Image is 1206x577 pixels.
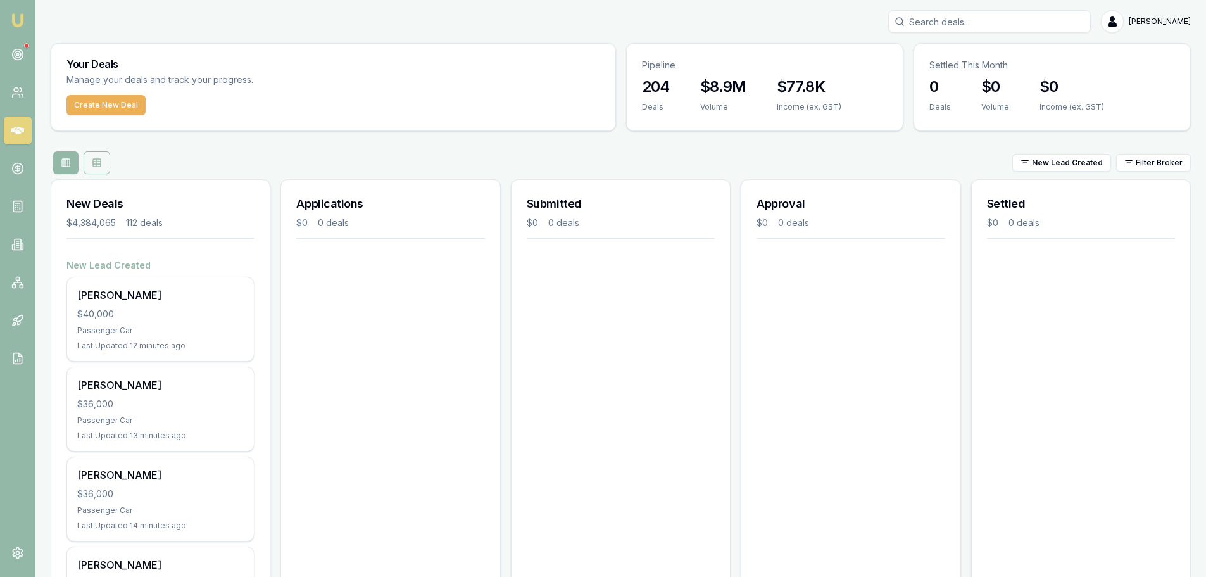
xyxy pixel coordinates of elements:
div: Last Updated: 12 minutes ago [77,341,244,351]
h3: $8.9M [700,77,746,97]
div: $36,000 [77,398,244,410]
h3: 204 [642,77,670,97]
div: [PERSON_NAME] [77,557,244,573]
h3: 0 [929,77,951,97]
h3: Your Deals [66,59,600,69]
div: $0 [296,217,308,229]
div: 112 deals [126,217,163,229]
h3: Approval [757,195,945,213]
div: $0 [987,217,998,229]
h3: $77.8K [777,77,841,97]
div: 0 deals [778,217,809,229]
p: Settled This Month [929,59,1175,72]
div: 0 deals [1008,217,1040,229]
button: New Lead Created [1012,154,1111,172]
div: Passenger Car [77,415,244,426]
button: Filter Broker [1116,154,1191,172]
p: Manage your deals and track your progress. [66,73,391,87]
div: [PERSON_NAME] [77,467,244,483]
span: [PERSON_NAME] [1129,16,1191,27]
div: $40,000 [77,308,244,320]
div: Last Updated: 13 minutes ago [77,431,244,441]
div: Income (ex. GST) [777,102,841,112]
div: Income (ex. GST) [1040,102,1104,112]
div: $0 [527,217,538,229]
img: emu-icon-u.png [10,13,25,28]
div: Deals [929,102,951,112]
div: $36,000 [77,488,244,500]
div: Volume [700,102,746,112]
div: 0 deals [318,217,349,229]
div: [PERSON_NAME] [77,288,244,303]
div: $4,384,065 [66,217,116,229]
span: New Lead Created [1032,158,1103,168]
div: Volume [981,102,1009,112]
h3: Settled [987,195,1175,213]
div: [PERSON_NAME] [77,377,244,393]
h4: New Lead Created [66,259,254,272]
div: Passenger Car [77,326,244,336]
span: Filter Broker [1136,158,1183,168]
div: Deals [642,102,670,112]
h3: Applications [296,195,484,213]
button: Create New Deal [66,95,146,115]
div: $0 [757,217,768,229]
input: Search deals [888,10,1091,33]
h3: New Deals [66,195,254,213]
div: Last Updated: 14 minutes ago [77,521,244,531]
p: Pipeline [642,59,888,72]
div: 0 deals [548,217,579,229]
h3: $0 [1040,77,1104,97]
h3: $0 [981,77,1009,97]
h3: Submitted [527,195,715,213]
div: Passenger Car [77,505,244,516]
